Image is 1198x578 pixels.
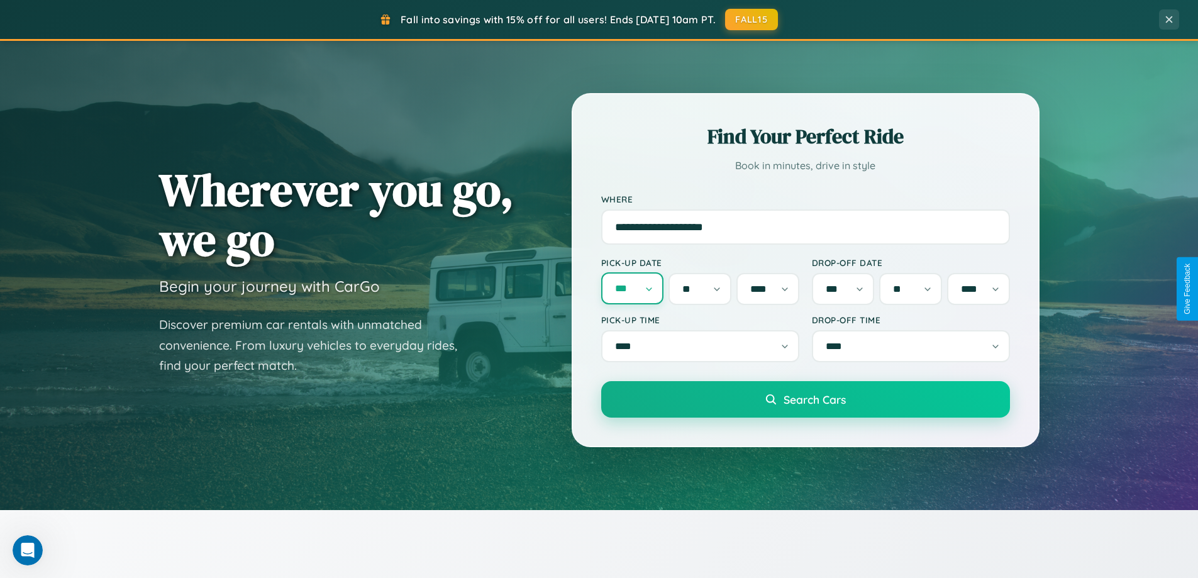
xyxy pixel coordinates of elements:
[601,157,1010,175] p: Book in minutes, drive in style
[725,9,778,30] button: FALL15
[784,392,846,406] span: Search Cars
[812,257,1010,268] label: Drop-off Date
[1183,264,1192,314] div: Give Feedback
[159,277,380,296] h3: Begin your journey with CarGo
[401,13,716,26] span: Fall into savings with 15% off for all users! Ends [DATE] 10am PT.
[601,123,1010,150] h2: Find Your Perfect Ride
[601,194,1010,204] label: Where
[601,381,1010,418] button: Search Cars
[159,314,474,376] p: Discover premium car rentals with unmatched convenience. From luxury vehicles to everyday rides, ...
[601,314,799,325] label: Pick-up Time
[13,535,43,565] iframe: Intercom live chat
[159,165,514,264] h1: Wherever you go, we go
[601,257,799,268] label: Pick-up Date
[812,314,1010,325] label: Drop-off Time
